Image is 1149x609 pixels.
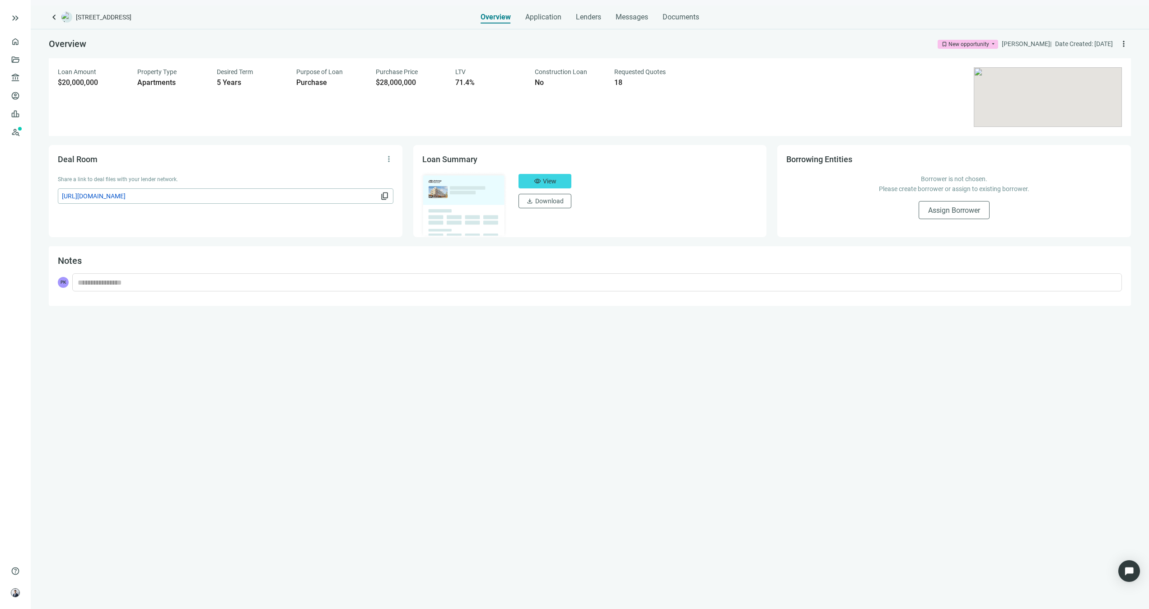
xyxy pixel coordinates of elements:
span: Deal Room [58,155,98,164]
span: Borrowing Entities [786,155,852,164]
span: View [543,178,556,185]
span: Desired Term [217,68,253,75]
span: help [11,567,20,576]
span: more_vert [1119,39,1128,48]
span: [URL][DOMAIN_NAME] [62,191,378,201]
span: more_vert [384,155,393,164]
img: dealOverviewImg [420,171,508,238]
span: Share a link to deal files with your lender network. [58,176,178,183]
button: more_vert [1116,37,1131,51]
button: keyboard_double_arrow_right [10,13,21,23]
span: bookmark [941,41,948,47]
a: keyboard_arrow_left [49,12,60,23]
div: Apartments [137,78,206,87]
span: Notes [58,255,82,266]
p: Borrower is not chosen. [795,174,1113,184]
img: deal-logo [61,12,72,23]
button: downloadDownload [518,194,571,208]
span: Construction Loan [535,68,587,75]
span: content_copy [380,192,389,201]
span: LTV [455,68,466,75]
span: Loan Summary [422,155,477,164]
div: 18 [614,78,683,87]
span: Assign Borrower [928,206,980,215]
div: Open Intercom Messenger [1118,560,1140,582]
button: Assign Borrower [919,201,990,219]
span: Purpose of Loan [296,68,343,75]
span: Overview [49,38,86,49]
div: 71.4% [455,78,524,87]
div: $28,000,000 [376,78,444,87]
span: Messages [616,13,648,21]
span: Overview [481,13,511,22]
div: $20,000,000 [58,78,126,87]
span: Purchase Price [376,68,418,75]
div: 5 Years [217,78,285,87]
div: Date Created: [DATE] [1055,39,1113,49]
div: [PERSON_NAME] | [1002,39,1051,49]
p: Please create borrower or assign to existing borrower. [795,184,1113,194]
span: Download [535,197,564,205]
span: download [526,197,533,205]
button: visibilityView [518,174,571,188]
div: No [535,78,603,87]
div: Purchase [296,78,365,87]
span: Property Type [137,68,177,75]
span: Documents [663,13,699,22]
span: Application [525,13,561,22]
img: avatar [11,589,19,597]
span: Lenders [576,13,601,22]
span: [STREET_ADDRESS] [76,13,131,22]
span: Loan Amount [58,68,96,75]
span: account_balance [11,73,17,82]
span: visibility [534,178,541,185]
span: PK [58,277,69,288]
span: Requested Quotes [614,68,666,75]
div: New opportunity [948,40,989,49]
button: more_vert [382,152,396,166]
